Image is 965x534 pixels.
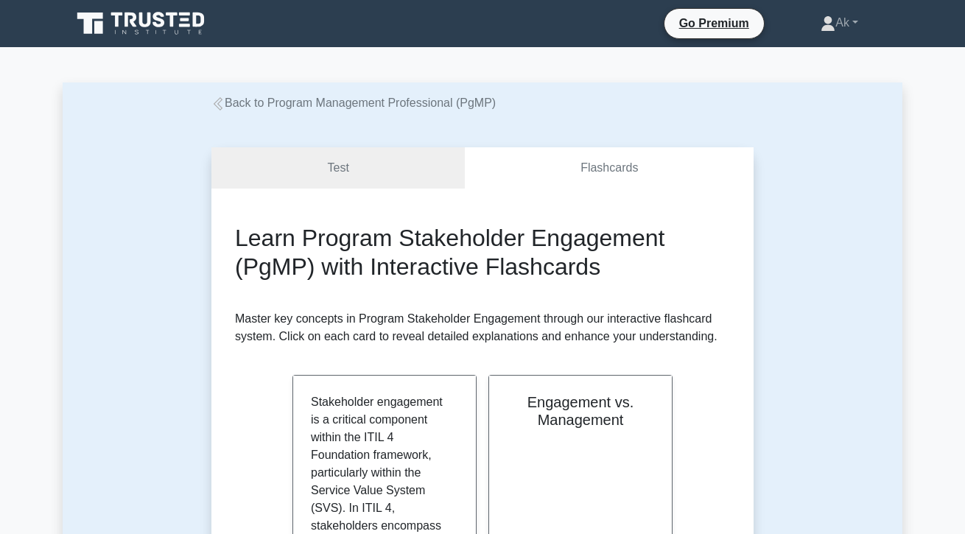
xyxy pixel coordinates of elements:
a: Flashcards [465,147,754,189]
a: Ak [785,8,894,38]
a: Back to Program Management Professional (PgMP) [211,96,496,109]
a: Go Premium [670,14,758,32]
h2: Learn Program Stakeholder Engagement (PgMP) with Interactive Flashcards [235,224,730,281]
p: Master key concepts in Program Stakeholder Engagement through our interactive flashcard system. C... [235,310,730,345]
h2: Engagement vs. Management [507,393,654,429]
a: Test [211,147,465,189]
